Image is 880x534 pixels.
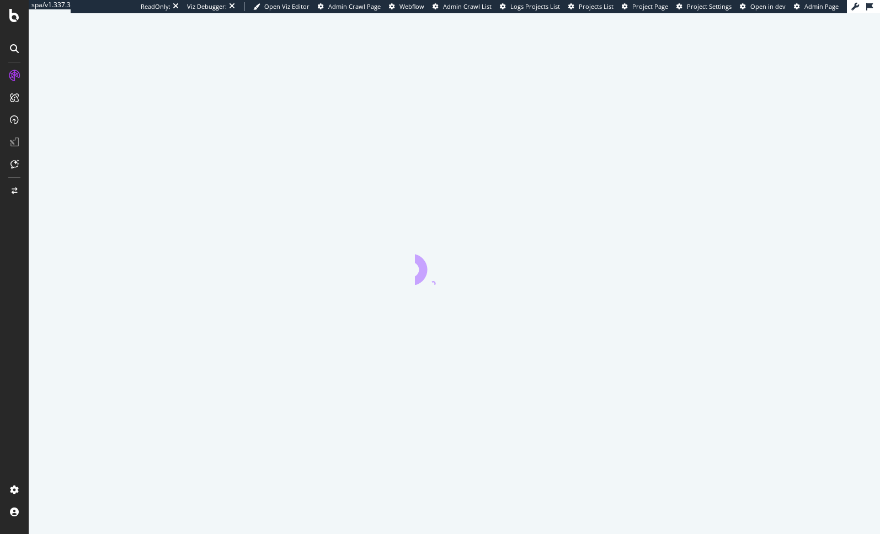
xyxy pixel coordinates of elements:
[318,2,381,11] a: Admin Crawl Page
[264,2,310,10] span: Open Viz Editor
[579,2,614,10] span: Projects List
[687,2,732,10] span: Project Settings
[389,2,424,11] a: Webflow
[399,2,424,10] span: Webflow
[253,2,310,11] a: Open Viz Editor
[187,2,227,11] div: Viz Debugger:
[676,2,732,11] a: Project Settings
[443,2,492,10] span: Admin Crawl List
[740,2,786,11] a: Open in dev
[622,2,668,11] a: Project Page
[750,2,786,10] span: Open in dev
[794,2,839,11] a: Admin Page
[568,2,614,11] a: Projects List
[500,2,560,11] a: Logs Projects List
[433,2,492,11] a: Admin Crawl List
[415,245,494,285] div: animation
[510,2,560,10] span: Logs Projects List
[804,2,839,10] span: Admin Page
[328,2,381,10] span: Admin Crawl Page
[141,2,170,11] div: ReadOnly:
[632,2,668,10] span: Project Page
